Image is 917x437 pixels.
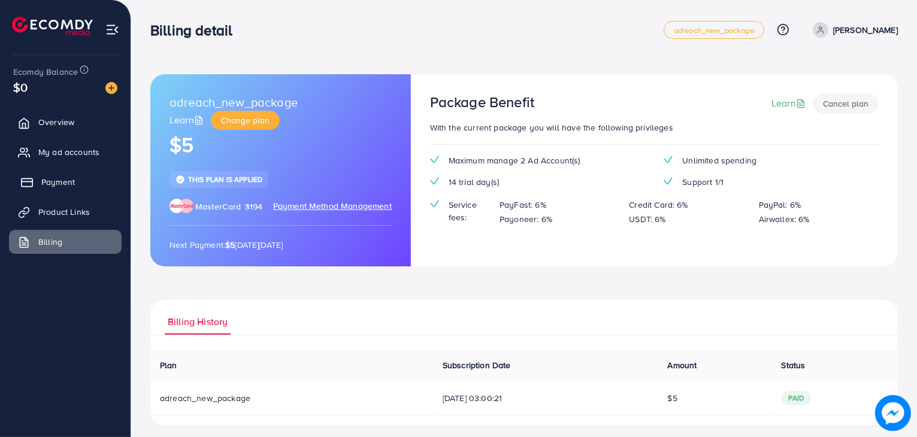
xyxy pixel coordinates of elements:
p: PayPal: 6% [759,198,801,212]
a: [PERSON_NAME] [808,22,898,38]
h3: Billing detail [150,22,242,39]
span: Service fees: [449,199,490,223]
a: Overview [9,110,122,134]
span: [DATE] 03:00:21 [443,392,649,404]
p: [PERSON_NAME] [833,23,898,37]
a: Learn [771,96,808,110]
button: Cancel plan [813,93,879,114]
strong: $5 [225,239,235,251]
h3: Package Benefit [430,93,534,111]
img: image [105,82,117,94]
h1: $5 [170,133,392,157]
img: tick [430,177,439,185]
span: Subscription Date [443,359,511,371]
span: Payment [41,176,75,188]
a: Payment [9,170,122,194]
span: Status [782,359,806,371]
p: Next Payment: [DATE][DATE] [170,238,392,252]
p: Payoneer: 6% [500,212,552,226]
img: image [876,396,910,430]
span: adreach_new_package [170,93,298,111]
span: $0 [13,78,28,96]
span: Billing History [168,315,228,329]
a: Billing [9,230,122,254]
span: Ecomdy Balance [13,66,78,78]
a: My ad accounts [9,140,122,164]
img: tick [664,177,673,185]
img: menu [105,23,119,37]
img: logo [12,17,93,35]
p: With the current package you will have the following privileges [430,120,879,135]
span: Payment Method Management [273,200,392,213]
a: Learn [170,113,206,127]
span: Amount [668,359,697,371]
img: tick [664,156,673,163]
span: Product Links [38,206,90,218]
span: Change plan [221,114,270,126]
a: adreach_new_package [664,21,764,39]
span: adreach_new_package [674,26,754,34]
img: tick [430,200,439,208]
span: Plan [160,359,177,371]
a: Product Links [9,200,122,224]
span: 3194 [245,201,263,213]
span: My ad accounts [38,146,99,158]
p: PayFast: 6% [500,198,546,212]
img: tick [430,156,439,163]
span: $5 [668,392,677,404]
button: Change plan [211,111,280,130]
p: Credit Card: 6% [629,198,688,212]
span: 14 trial day(s) [449,176,499,188]
span: Support 1/1 [682,176,724,188]
img: tick [175,175,185,184]
span: This plan is applied [188,174,262,184]
span: Unlimited spending [682,154,756,166]
span: Maximum manage 2 Ad Account(s) [449,154,580,166]
img: brand [170,199,193,213]
span: Overview [38,116,74,128]
span: adreach_new_package [160,392,250,404]
span: paid [782,391,812,405]
p: Airwallex: 6% [759,212,810,226]
span: Billing [38,236,62,248]
p: USDT: 6% [629,212,665,226]
span: MasterCard [195,201,241,213]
